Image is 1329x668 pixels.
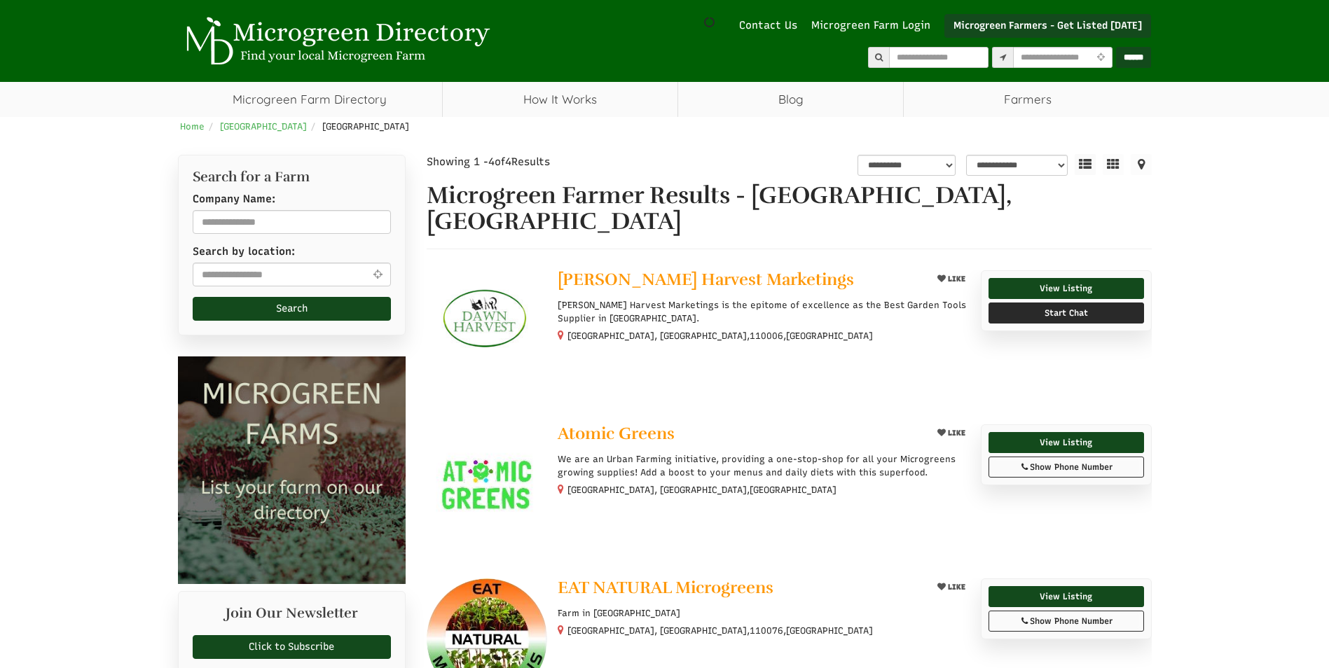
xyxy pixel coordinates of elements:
span: [GEOGRAPHIC_DATA] [750,484,836,496]
h1: Microgreen Farmer Results - [GEOGRAPHIC_DATA], [GEOGRAPHIC_DATA] [427,183,1152,235]
a: Blog [678,82,903,117]
div: Show Phone Number [996,461,1136,473]
span: [PERSON_NAME] Harvest Marketings [558,269,854,290]
img: Atomic Greens [427,424,548,545]
a: Atomic Greens [558,424,921,446]
small: [GEOGRAPHIC_DATA], [GEOGRAPHIC_DATA], , [567,625,873,636]
select: sortbox-1 [966,155,1068,176]
span: [GEOGRAPHIC_DATA] [786,330,873,342]
button: LIKE [932,270,970,288]
h2: Search for a Farm [193,169,391,185]
a: How It Works [443,82,677,117]
p: We are an Urban Farming initiative, providing a one-stop-shop for all your Microgreens growing su... [558,453,970,478]
a: Contact Us [732,18,804,33]
p: Farm in [GEOGRAPHIC_DATA] [558,607,970,620]
span: [GEOGRAPHIC_DATA] [786,625,873,637]
span: Farmers [904,82,1151,117]
button: LIKE [932,578,970,596]
i: Use Current Location [1094,53,1108,62]
label: Search by location: [193,244,295,259]
a: View Listing [989,586,1144,607]
a: Start Chat [989,302,1144,323]
img: Microgreen Directory [178,17,493,66]
a: View Listing [989,278,1144,299]
span: LIKE [946,429,965,438]
select: overall_rating_filter-1 [858,155,956,176]
i: Use Current Location [370,269,386,279]
button: LIKE [932,424,970,442]
a: [PERSON_NAME] Harvest Marketings [558,270,921,292]
a: View Listing [989,432,1144,453]
div: Showing 1 - of Results [427,155,668,169]
a: Click to Subscribe [193,635,391,659]
span: Atomic Greens [558,423,675,444]
span: 4 [505,155,511,168]
span: LIKE [946,583,965,592]
h2: Join Our Newsletter [193,606,391,628]
a: Home [180,121,205,132]
img: Microgreen Farms list your microgreen farm today [178,356,406,584]
span: [GEOGRAPHIC_DATA] [322,121,409,132]
span: 4 [488,155,495,168]
span: 110076 [750,625,783,637]
button: Search [193,297,391,321]
span: LIKE [946,274,965,284]
div: Show Phone Number [996,615,1136,627]
a: EAT NATURAL Microgreens [558,578,921,600]
small: [GEOGRAPHIC_DATA], [GEOGRAPHIC_DATA], [567,485,836,495]
small: [GEOGRAPHIC_DATA], [GEOGRAPHIC_DATA], , [567,330,873,341]
a: Microgreen Farm Login [811,18,937,33]
a: Microgreen Farmers - Get Listed [DATE] [944,14,1151,38]
a: [GEOGRAPHIC_DATA] [220,121,307,132]
img: Dawn Harvest Marketings [427,270,548,391]
a: Microgreen Farm Directory [178,82,442,117]
span: EAT NATURAL Microgreens [558,577,773,598]
label: Company Name: [193,192,275,207]
p: [PERSON_NAME] Harvest Marketings is the epitome of excellence as the Best Garden Tools Supplier i... [558,299,970,324]
span: 110006 [750,330,783,342]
